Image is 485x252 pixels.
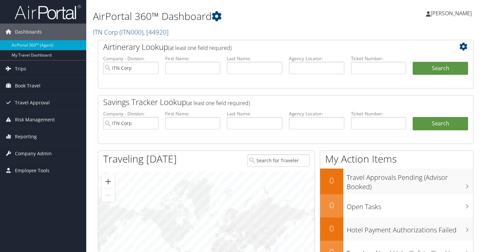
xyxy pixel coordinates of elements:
[320,217,473,241] a: 0Hotel Payment Authorizations Failed
[186,99,250,107] span: (at least one field required)
[15,94,50,111] span: Travel Approval
[320,199,343,211] h2: 0
[168,44,232,52] span: (at least one field required)
[426,3,478,23] a: [PERSON_NAME]
[289,110,344,117] label: Agency Locator:
[15,77,40,94] span: Book Travel
[347,222,473,235] h3: Hotel Payment Authorizations Failed
[347,199,473,211] h3: Open Tasks
[102,189,115,202] button: Zoom out
[413,117,468,130] a: Search
[347,170,473,191] h3: Travel Approvals Pending (Advisor Booked)
[289,55,344,62] label: Agency Locator:
[247,154,310,167] input: Search for Traveler
[227,55,282,62] label: Last Name:
[103,41,437,53] h2: Airtinerary Lookup
[227,110,282,117] label: Last Name:
[15,162,49,179] span: Employee Tools
[103,110,159,117] label: Company - Division:
[15,61,26,77] span: Trips
[143,28,169,37] span: , [ 44920 ]
[15,128,37,145] span: Reporting
[351,55,406,62] label: Ticket Number:
[15,111,55,128] span: Risk Management
[165,110,221,117] label: First Name:
[103,96,437,108] h2: Savings Tracker Lookup
[15,24,42,40] span: Dashboards
[103,55,159,62] label: Company - Division:
[15,4,81,20] img: airportal-logo.png
[431,10,472,17] span: [PERSON_NAME]
[351,110,406,117] label: Ticket Number:
[165,55,221,62] label: First Name:
[119,28,143,37] span: ( ITN000 )
[93,28,169,37] a: ITN Corp
[320,194,473,217] a: 0Open Tasks
[413,62,468,75] button: Search
[320,223,343,234] h2: 0
[103,117,159,129] input: search accounts
[320,169,473,194] a: 0Travel Approvals Pending (Advisor Booked)
[320,175,343,186] h2: 0
[102,175,115,188] button: Zoom in
[320,152,473,166] h1: My Action Items
[103,152,177,166] h1: Traveling [DATE]
[15,145,52,162] span: Company Admin
[93,9,350,23] h1: AirPortal 360™ Dashboard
